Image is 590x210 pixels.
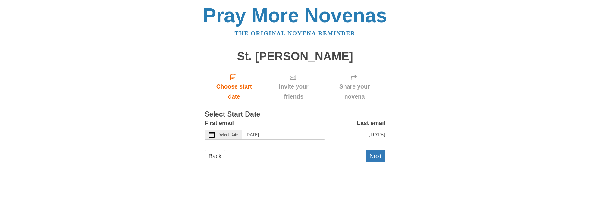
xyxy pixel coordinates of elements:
span: Choose start date [211,82,258,102]
a: Choose start date [205,69,264,105]
h1: St. [PERSON_NAME] [205,50,385,63]
h3: Select Start Date [205,111,385,118]
label: First email [205,118,234,128]
a: The original novena reminder [235,30,356,36]
span: Share your novena [330,82,379,102]
a: Back [205,150,225,162]
label: Last email [357,118,385,128]
span: [DATE] [369,131,385,137]
div: Click "Next" to confirm your start date first. [324,69,385,105]
a: Pray More Novenas [203,4,387,27]
span: Invite your friends [270,82,318,102]
button: Next [366,150,385,162]
div: Click "Next" to confirm your start date first. [264,69,324,105]
span: Select Date [219,133,238,137]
